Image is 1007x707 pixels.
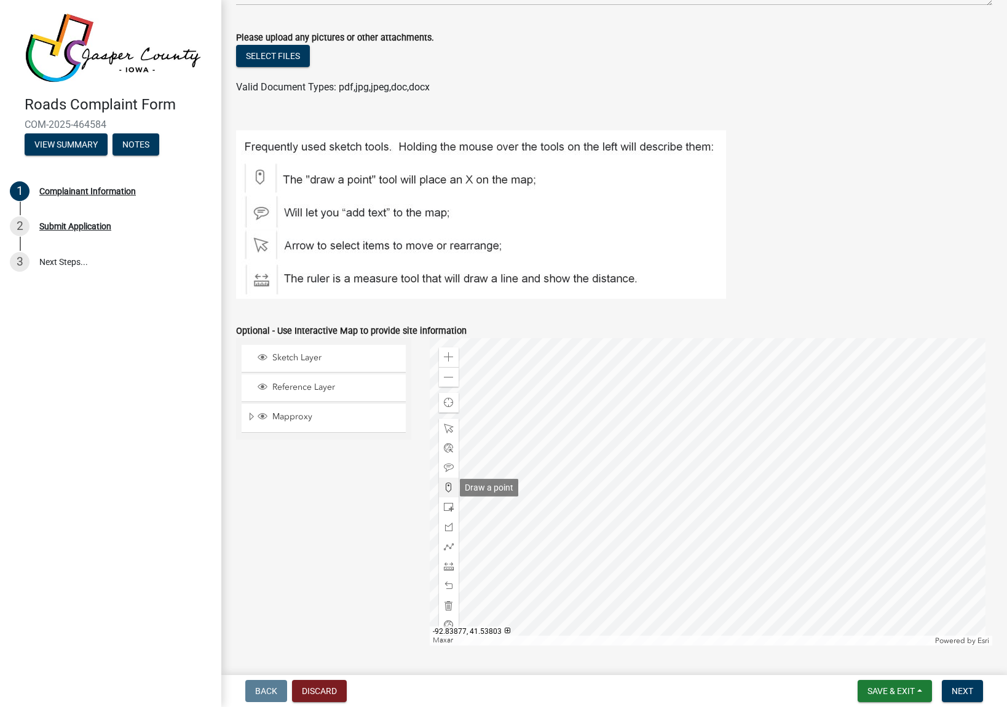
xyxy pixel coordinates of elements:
div: Complainant Information [39,187,136,196]
button: Notes [113,133,159,156]
button: Discard [292,680,347,702]
label: Please upload any pictures or other attachments. [236,34,434,42]
div: 1 [10,181,30,201]
wm-modal-confirm: Summary [25,140,108,150]
button: Back [245,680,287,702]
wm-modal-confirm: Notes [113,140,159,150]
h4: Roads Complaint Form [25,96,211,114]
img: Jasper County, Iowa [25,13,202,83]
div: Zoom in [439,347,459,367]
button: Select files [236,45,310,67]
div: Draw a point [460,479,518,497]
img: Map_Tools_f0d843b4-6100-4962-a8ad-302740984833.JPG [236,130,726,299]
span: Mapproxy [269,411,401,422]
li: Mapproxy [242,404,406,432]
div: Sketch Layer [256,352,401,365]
button: Next [942,680,983,702]
div: 3 [10,252,30,272]
div: Zoom out [439,367,459,387]
span: Save & Exit [867,686,915,696]
span: Sketch Layer [269,352,401,363]
div: Reference Layer [256,382,401,394]
div: Powered by [932,636,992,646]
div: Mapproxy [256,411,401,424]
div: Submit Application [39,222,111,231]
li: Reference Layer [242,374,406,402]
span: COM-2025-464584 [25,119,197,130]
span: Reference Layer [269,382,401,393]
a: Esri [977,636,989,645]
span: Next [952,686,973,696]
div: 2 [10,216,30,236]
span: Expand [247,411,256,424]
button: View Summary [25,133,108,156]
div: Maxar [430,636,932,646]
label: Optional - Use Interactive Map to provide site information [236,327,467,336]
button: Save & Exit [858,680,932,702]
span: Valid Document Types: pdf,jpg,jpeg,doc,docx [236,81,430,93]
li: Sketch Layer [242,345,406,373]
div: Find my location [439,393,459,413]
span: Back [255,686,277,696]
ul: Layer List [240,342,407,436]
